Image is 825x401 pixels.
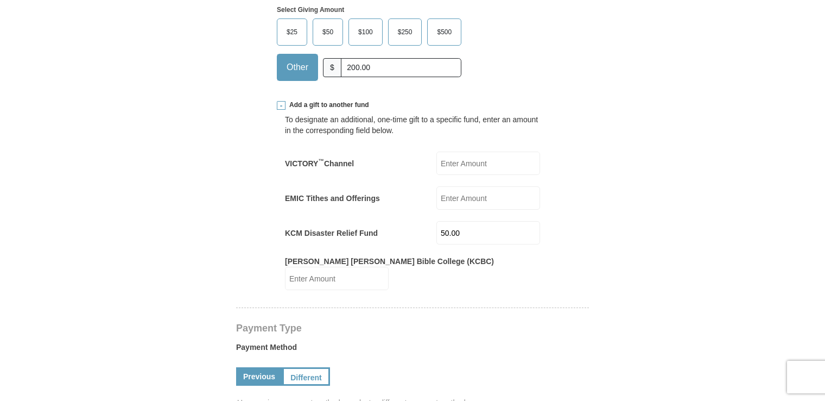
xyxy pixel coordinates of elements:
[285,114,540,136] div: To designate an additional, one-time gift to a specific fund, enter an amount in the correspondin...
[323,58,341,77] span: $
[392,24,418,40] span: $250
[281,59,314,76] span: Other
[436,221,540,245] input: Enter Amount
[436,152,540,175] input: Enter Amount
[236,367,282,386] a: Previous
[285,267,389,290] input: Enter Amount
[277,6,344,14] strong: Select Giving Amount
[341,58,461,77] input: Other Amount
[285,256,494,267] label: [PERSON_NAME] [PERSON_NAME] Bible College (KCBC)
[285,158,354,169] label: VICTORY Channel
[436,186,540,210] input: Enter Amount
[431,24,457,40] span: $500
[236,324,589,333] h4: Payment Type
[285,101,369,110] span: Add a gift to another fund
[318,158,324,164] sup: ™
[282,367,330,386] a: Different
[285,228,378,239] label: KCM Disaster Relief Fund
[281,24,303,40] span: $25
[353,24,378,40] span: $100
[317,24,339,40] span: $50
[285,193,380,204] label: EMIC Tithes and Offerings
[236,342,589,358] label: Payment Method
